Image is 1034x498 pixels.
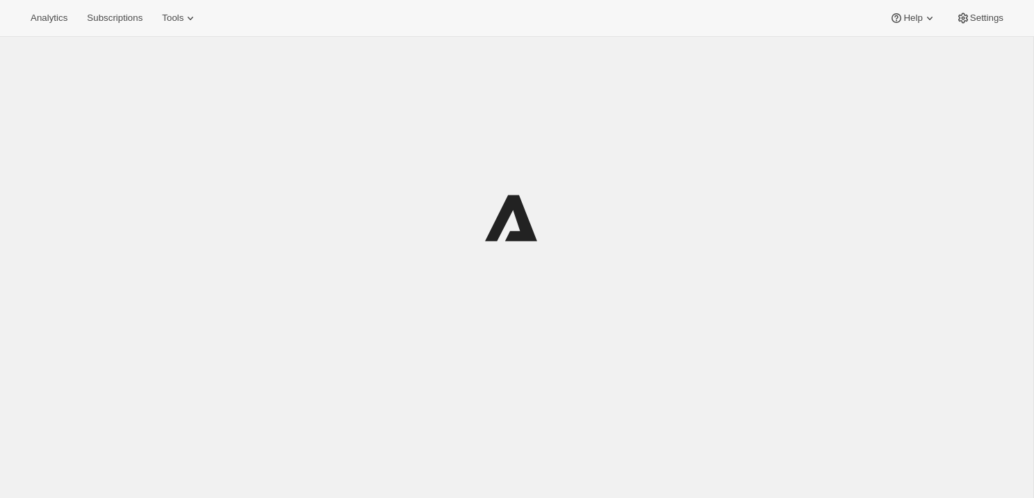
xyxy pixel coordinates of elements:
span: Tools [162,13,183,24]
span: Subscriptions [87,13,142,24]
span: Help [903,13,922,24]
button: Tools [154,8,206,28]
button: Help [881,8,944,28]
button: Settings [948,8,1012,28]
button: Analytics [22,8,76,28]
button: Subscriptions [79,8,151,28]
span: Settings [970,13,1003,24]
span: Analytics [31,13,67,24]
